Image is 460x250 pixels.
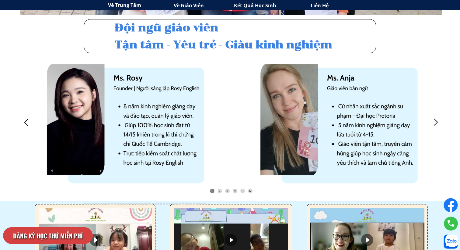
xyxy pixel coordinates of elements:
p: ĐĂNG KÝ HỌC THỬ MIỄN PHÍ [3,227,93,244]
div: [PERSON_NAME] - 9 tuổi [39,26,124,32]
h3: Về Trung Tâm [108,2,172,9]
div: 1 [210,189,214,193]
div: 6 [248,189,253,193]
div: 5 [240,189,245,193]
div: 4 [233,189,237,193]
h3: Kết Quả Học Sinh [234,2,314,10]
div: 3 [225,189,230,193]
div: 2 [218,189,222,193]
div: 2 Phút trước [39,32,58,37]
h3: Liên Hệ [311,2,366,10]
h3: Đội ngũ giáo viên Tận tâm - Yêu trẻ - Giàu kinh nghiệm [115,19,369,53]
h3: Về Giáo Viên [174,2,239,10]
div: Đăng ký học thử thành công [39,21,124,26]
